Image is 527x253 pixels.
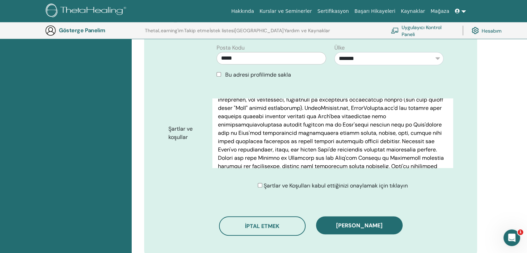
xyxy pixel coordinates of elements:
[264,182,408,189] font: Şartlar ve Koşulları kabul ettiğinizi onaylamak için tıklayın
[354,8,395,14] font: Başarı Hikayeleri
[228,5,257,18] a: Hakkında
[245,223,279,230] font: İptal etmek
[316,216,403,234] button: [PERSON_NAME]
[336,222,383,229] font: [PERSON_NAME]
[218,79,446,220] font: LoremIpsumdo.sit Ametco, AdipiScingel.sed do/eius TempoRincidi.utl'et dolore magnaa enimad minimv...
[430,8,449,14] font: Mağaza
[235,28,284,39] a: [GEOGRAPHIC_DATA]
[210,27,235,34] font: İstek listesi
[210,28,235,39] a: İstek listesi
[284,28,330,39] a: Yardım ve Kaynaklar
[59,27,105,34] font: Gösterge Panelim
[317,8,349,14] font: Sertifikasyon
[219,216,306,236] button: İptal etmek
[235,27,284,34] font: [GEOGRAPHIC_DATA]
[482,28,502,34] font: Hesabım
[145,27,184,34] font: ThetaLearning'im
[260,8,312,14] font: Kurslar ve Seminerler
[315,5,352,18] a: Sertifikasyon
[168,125,193,141] font: Şartlar ve koşullar
[217,44,245,51] font: Posta Kodu
[145,28,184,39] a: ThetaLearning'im
[472,25,479,36] img: cog.svg
[46,3,129,19] img: logo.png
[284,27,330,34] font: Yardım ve Kaynaklar
[391,27,399,33] img: chalkboard-teacher.svg
[503,229,520,246] iframe: Intercom canlı sohbet
[225,71,291,78] font: Bu adresi profilimde sakla
[391,23,454,38] a: Uygulayıcı Kontrol Paneli
[401,8,425,14] font: Kaynaklar
[334,44,345,51] font: Ülke
[519,230,522,234] font: 1
[352,5,398,18] a: Başarı Hikayeleri
[472,23,502,38] a: Hesabım
[402,24,441,37] font: Uygulayıcı Kontrol Paneli
[231,8,254,14] font: Hakkında
[398,5,428,18] a: Kaynaklar
[45,25,56,36] img: generic-user-icon.jpg
[257,5,315,18] a: Kurslar ve Seminerler
[184,28,209,39] a: Takip etme
[428,5,452,18] a: Mağaza
[184,27,209,34] font: Takip etme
